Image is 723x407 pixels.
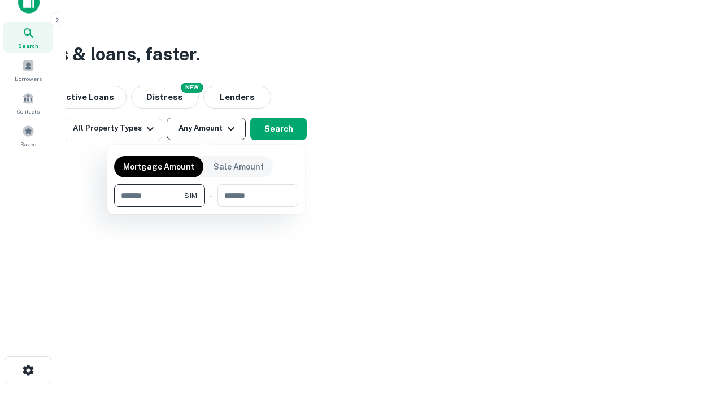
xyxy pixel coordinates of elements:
[214,161,264,173] p: Sale Amount
[123,161,194,173] p: Mortgage Amount
[210,184,213,207] div: -
[667,317,723,371] iframe: Chat Widget
[184,190,197,201] span: $1M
